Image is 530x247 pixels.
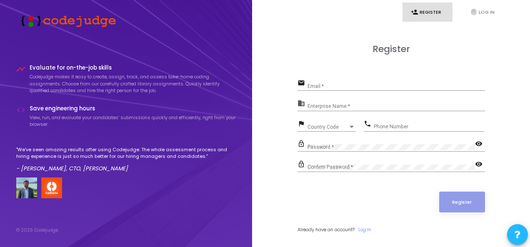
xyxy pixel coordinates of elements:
mat-icon: visibility [475,160,485,170]
button: Register [439,192,485,212]
span: Country Code [307,125,348,130]
h4: Save engineering hours [30,105,236,112]
input: Email [307,83,485,89]
img: user image [16,177,37,198]
mat-icon: visibility [475,140,485,150]
mat-icon: business [297,99,307,109]
a: Log In [358,226,371,233]
p: "We've seen amazing results after using Codejudge. The whole assessment process and hiring experi... [16,146,236,160]
a: fingerprintLog In [462,2,512,22]
mat-icon: flag [297,120,307,130]
a: person_addRegister [402,2,452,22]
h3: Register [297,44,485,55]
i: person_add [411,8,418,16]
i: timeline [16,65,25,74]
div: © 2025 Codejudge [16,227,58,234]
h4: Evaluate for on-the-job skills [30,65,236,71]
mat-icon: email [297,79,307,89]
mat-icon: lock_outline [297,140,307,150]
img: company-logo [41,177,62,198]
span: Already have an account? [297,226,355,233]
i: code [16,105,25,115]
i: fingerprint [470,8,477,16]
mat-icon: lock_outline [297,160,307,170]
p: Codejudge makes it easy to create, assign, track, and assess take-home coding assignments. Choose... [30,73,236,94]
input: Enterprise Name [307,104,485,110]
input: Phone Number [374,124,485,130]
mat-icon: phone [364,120,374,130]
em: - [PERSON_NAME], CTO, [PERSON_NAME] [16,165,128,172]
p: View, run, and evaluate your candidates’ submissions quickly and efficiently, right from your bro... [30,114,236,128]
